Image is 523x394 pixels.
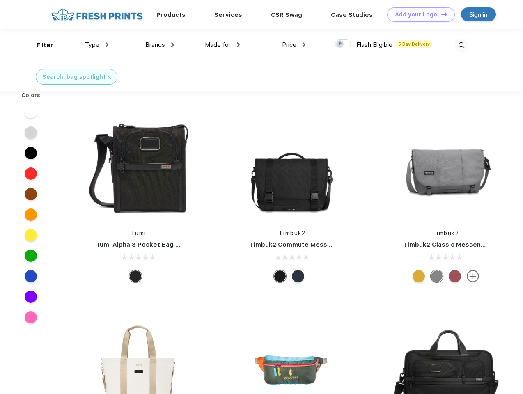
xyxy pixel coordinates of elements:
[96,241,192,248] a: Tumi Alpha 3 Pocket Bag Small
[470,10,487,19] div: Sign in
[282,41,296,48] span: Price
[404,241,505,248] a: Timbuk2 Classic Messenger Bag
[396,40,432,48] span: 5 Day Delivery
[250,241,360,248] a: Timbuk2 Commute Messenger Bag
[391,112,500,221] img: func=resize&h=266
[156,11,186,18] a: Products
[279,230,306,236] a: Timbuk2
[145,41,165,48] span: Brands
[49,7,145,22] img: fo%20logo%202.webp
[237,42,240,47] img: dropdown.png
[205,41,231,48] span: Made for
[292,270,304,282] div: Eco Nautical
[467,270,479,282] img: more.svg
[461,7,496,21] a: Sign in
[449,270,461,282] div: Eco Collegiate Red
[42,73,106,81] div: Search: bag spotlight
[15,91,47,100] div: Colors
[129,270,142,282] div: Black
[395,11,437,18] div: Add your Logo
[106,42,108,47] img: dropdown.png
[131,230,146,236] a: Tumi
[108,76,111,79] img: filter_cancel.svg
[431,270,443,282] div: Eco Gunmetal
[85,41,99,48] span: Type
[37,41,53,50] div: Filter
[455,39,468,52] img: desktop_search.svg
[274,270,286,282] div: Eco Black
[84,112,193,221] img: func=resize&h=266
[171,42,174,47] img: dropdown.png
[303,42,305,47] img: dropdown.png
[356,41,392,48] span: Flash Eligible
[237,112,346,221] img: func=resize&h=266
[441,12,447,16] img: DT
[413,270,425,282] div: Eco Amber
[432,230,459,236] a: Timbuk2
